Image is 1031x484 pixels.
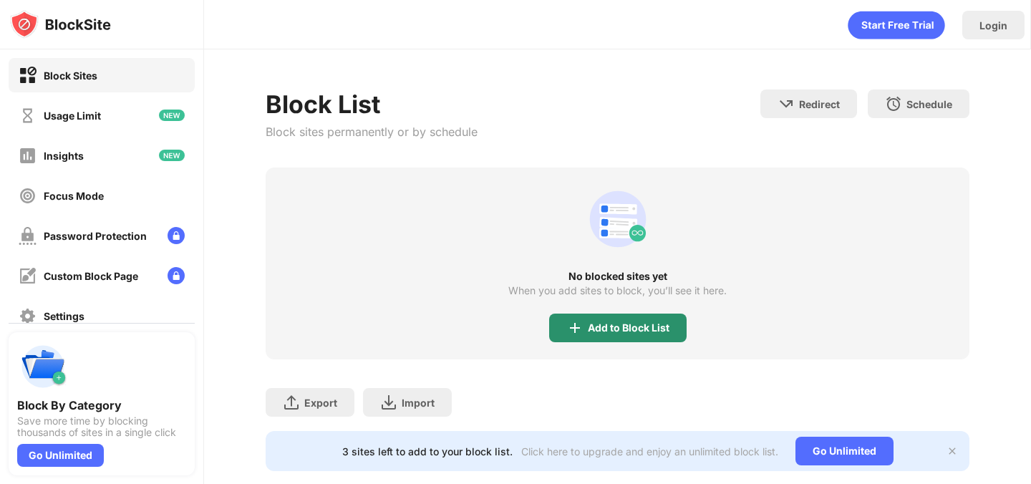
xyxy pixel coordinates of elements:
[159,150,185,161] img: new-icon.svg
[19,227,37,245] img: password-protection-off.svg
[159,110,185,121] img: new-icon.svg
[17,415,186,438] div: Save more time by blocking thousands of sites in a single click
[19,187,37,205] img: focus-off.svg
[588,322,669,334] div: Add to Block List
[19,147,37,165] img: insights-off.svg
[266,89,478,119] div: Block List
[17,398,186,412] div: Block By Category
[19,107,37,125] img: time-usage-off.svg
[906,98,952,110] div: Schedule
[17,444,104,467] div: Go Unlimited
[44,230,147,242] div: Password Protection
[304,397,337,409] div: Export
[947,445,958,457] img: x-button.svg
[19,67,37,84] img: block-on.svg
[508,285,727,296] div: When you add sites to block, you’ll see it here.
[44,310,84,322] div: Settings
[979,19,1007,32] div: Login
[795,437,894,465] div: Go Unlimited
[402,397,435,409] div: Import
[10,10,111,39] img: logo-blocksite.svg
[342,445,513,458] div: 3 sites left to add to your block list.
[17,341,69,392] img: push-categories.svg
[266,271,969,282] div: No blocked sites yet
[521,445,778,458] div: Click here to upgrade and enjoy an unlimited block list.
[266,125,478,139] div: Block sites permanently or by schedule
[168,227,185,244] img: lock-menu.svg
[44,69,97,82] div: Block Sites
[799,98,840,110] div: Redirect
[848,11,945,39] div: animation
[44,270,138,282] div: Custom Block Page
[44,150,84,162] div: Insights
[44,190,104,202] div: Focus Mode
[168,267,185,284] img: lock-menu.svg
[44,110,101,122] div: Usage Limit
[584,185,652,253] div: animation
[19,307,37,325] img: settings-off.svg
[19,267,37,285] img: customize-block-page-off.svg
